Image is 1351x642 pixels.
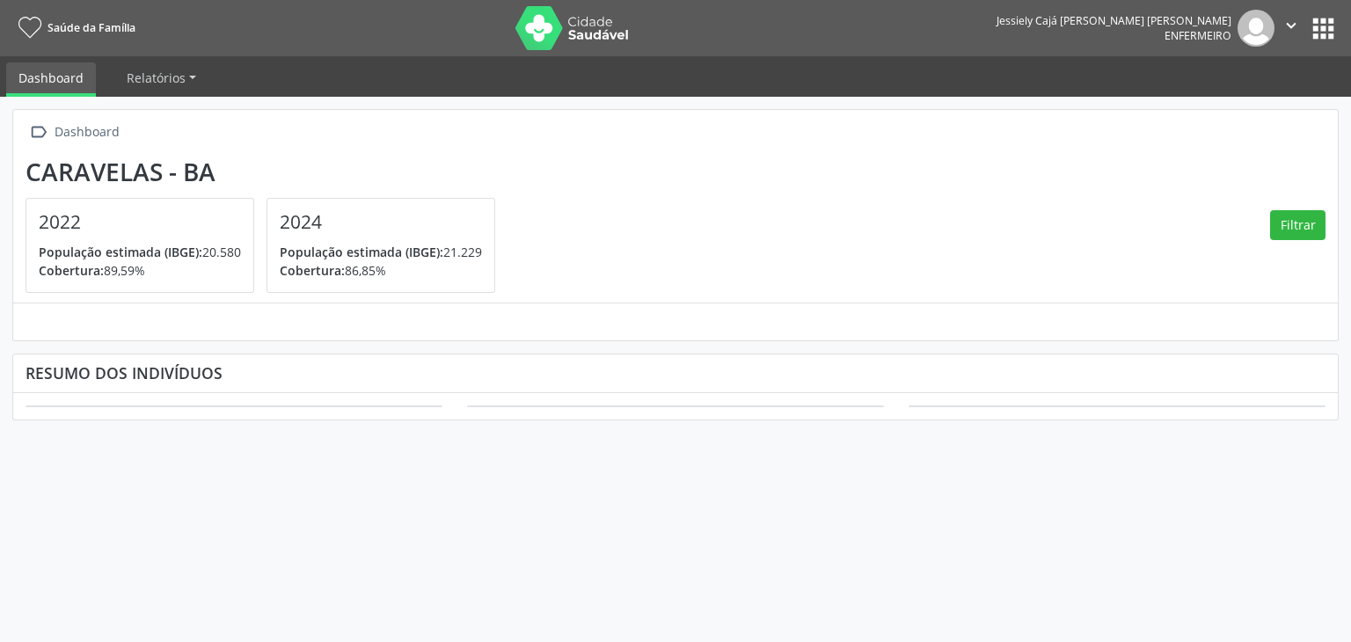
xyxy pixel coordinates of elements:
[1238,10,1274,47] img: img
[1308,13,1339,44] button: apps
[39,244,202,260] span: População estimada (IBGE):
[280,262,345,279] span: Cobertura:
[26,120,51,145] i: 
[1274,10,1308,47] button: 
[280,243,482,261] p: 21.229
[997,13,1231,28] div: Jessiely Cajá [PERSON_NAME] [PERSON_NAME]
[39,262,104,279] span: Cobertura:
[1270,210,1325,240] button: Filtrar
[127,69,186,86] span: Relatórios
[26,363,1325,383] div: Resumo dos indivíduos
[1282,16,1301,35] i: 
[280,261,482,280] p: 86,85%
[26,120,122,145] a:  Dashboard
[51,120,122,145] div: Dashboard
[280,244,443,260] span: População estimada (IBGE):
[12,13,135,42] a: Saúde da Família
[114,62,208,93] a: Relatórios
[39,211,241,233] h4: 2022
[6,62,96,97] a: Dashboard
[39,243,241,261] p: 20.580
[1165,28,1231,43] span: Enfermeiro
[47,20,135,35] span: Saúde da Família
[280,211,482,233] h4: 2024
[26,157,508,186] div: Caravelas - BA
[39,261,241,280] p: 89,59%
